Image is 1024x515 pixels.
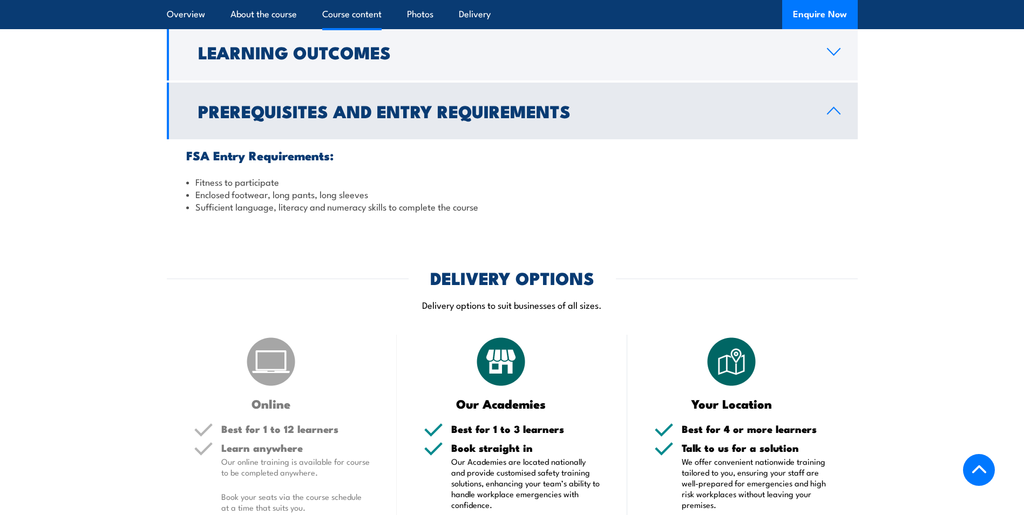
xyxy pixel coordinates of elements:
a: Learning Outcomes [167,24,858,80]
h2: DELIVERY OPTIONS [430,270,594,285]
h5: Best for 1 to 3 learners [451,424,600,434]
li: Fitness to participate [186,175,838,188]
h3: FSA Entry Requirements: [186,149,838,161]
li: Enclosed footwear, long pants, long sleeves [186,188,838,200]
h2: Learning Outcomes [198,44,810,59]
h5: Learn anywhere [221,443,370,453]
h5: Talk to us for a solution [682,443,831,453]
p: Delivery options to suit businesses of all sizes. [167,299,858,311]
h5: Best for 4 or more learners [682,424,831,434]
h2: Prerequisites and Entry Requirements [198,103,810,118]
h3: Your Location [654,397,809,410]
a: Prerequisites and Entry Requirements [167,83,858,139]
h3: Our Academies [424,397,579,410]
h5: Best for 1 to 12 learners [221,424,370,434]
h5: Book straight in [451,443,600,453]
p: We offer convenient nationwide training tailored to you, ensuring your staff are well-prepared fo... [682,456,831,510]
li: Sufficient language, literacy and numeracy skills to complete the course [186,200,838,213]
p: Our online training is available for course to be completed anywhere. [221,456,370,478]
h3: Online [194,397,349,410]
p: Book your seats via the course schedule at a time that suits you. [221,491,370,513]
p: Our Academies are located nationally and provide customised safety training solutions, enhancing ... [451,456,600,510]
